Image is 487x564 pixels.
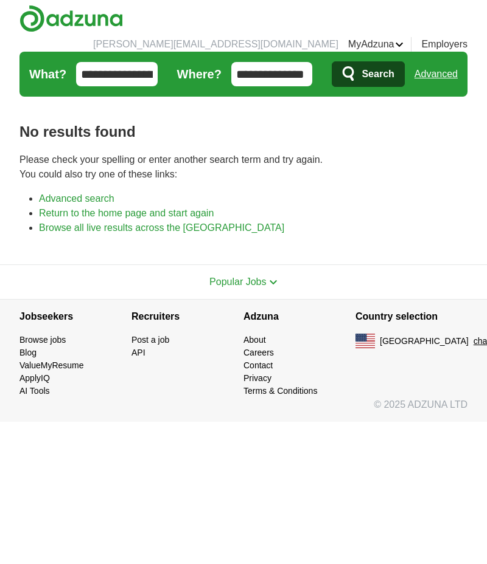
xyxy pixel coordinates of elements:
span: [GEOGRAPHIC_DATA] [380,335,469,348]
a: Advanced [415,62,458,86]
li: [PERSON_NAME][EMAIL_ADDRESS][DOMAIN_NAME] [93,37,338,52]
a: API [131,348,145,357]
h1: No results found [19,121,468,143]
a: Return to the home page and start again [39,208,214,218]
div: © 2025 ADZUNA LTD [10,397,477,422]
img: Adzuna logo [19,5,123,32]
label: What? [29,65,66,83]
span: Search [362,62,394,86]
a: ValueMyResume [19,360,84,370]
label: Where? [177,65,222,83]
a: Contact [243,360,273,370]
a: Careers [243,348,274,357]
a: MyAdzuna [348,37,404,52]
a: About [243,335,266,345]
h4: Country selection [356,300,468,334]
a: Blog [19,348,37,357]
a: Browse all live results across the [GEOGRAPHIC_DATA] [39,222,284,233]
span: Popular Jobs [209,277,266,287]
p: Please check your spelling or enter another search term and try again. You could also try one of ... [19,153,468,182]
img: toggle icon [269,280,278,285]
a: Post a job [131,335,169,345]
img: US flag [356,334,375,348]
a: Privacy [243,373,272,383]
a: Terms & Conditions [243,386,317,396]
a: Advanced search [39,193,114,204]
a: AI Tools [19,386,50,396]
a: ApplyIQ [19,373,50,383]
a: Browse jobs [19,335,66,345]
a: Employers [421,37,468,52]
button: Search [332,61,404,87]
